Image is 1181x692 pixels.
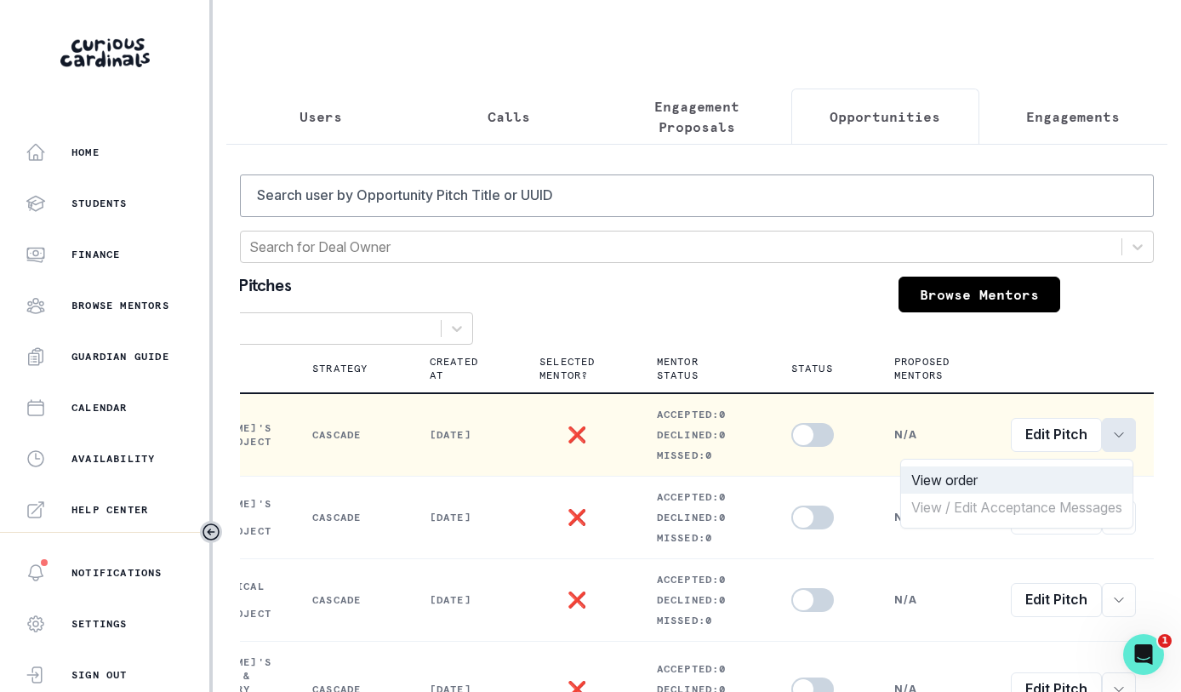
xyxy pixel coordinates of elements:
a: Edit Pitch [1011,418,1102,452]
p: Home [71,146,100,159]
button: View / Edit Acceptance Messages [901,494,1133,521]
p: Opportunities [830,106,940,127]
p: ❌ [568,428,587,442]
p: Accepted: 0 [657,408,750,421]
button: View order [901,466,1133,494]
button: Toggle sidebar [200,521,222,543]
p: Guardian Guide [71,350,169,363]
p: Proposed Mentors [894,355,950,382]
p: N/A [894,428,971,442]
p: Cascade [312,428,389,442]
p: Mentor Status [657,355,730,382]
p: N/A [894,593,971,607]
p: Cascade [312,593,389,607]
p: Availability [71,452,155,466]
p: Calendar [71,401,128,415]
p: Declined: 0 [657,428,750,442]
p: Missed: 0 [657,531,750,545]
a: Browse Mentors [899,277,1060,312]
p: Sign Out [71,668,128,682]
p: Declined: 0 [657,511,750,524]
p: Accepted: 0 [657,490,750,504]
p: Help Center [71,503,148,517]
p: Selected Mentor? [539,355,596,382]
p: Engagement Proposals [617,96,776,137]
p: Missed: 0 [657,449,750,462]
p: Accepted: 0 [657,662,750,676]
button: row menu [1102,583,1136,617]
p: Calls [488,106,530,127]
p: Status [791,362,833,375]
a: Edit Pitch [1011,583,1102,617]
span: 1 [1158,634,1172,648]
p: Browse Mentors [71,299,169,312]
p: Accepted: 0 [657,573,750,586]
p: Engagements [1026,106,1120,127]
p: Cascade [312,511,389,524]
p: Strategy [312,362,368,375]
p: [DATE] [430,593,499,607]
p: N/A [894,511,971,524]
p: Opportunity Pitches [146,277,291,299]
p: ❌ [568,511,587,524]
img: Curious Cardinals Logo [60,38,150,67]
p: Users [300,106,342,127]
p: [DATE] [430,511,499,524]
p: Missed: 0 [657,614,750,627]
p: Settings [71,617,128,631]
p: Notifications [71,566,163,580]
p: Created At [430,355,478,382]
p: Finance [71,248,120,261]
button: row menu [1102,418,1136,452]
p: [DATE] [430,428,499,442]
p: Declined: 0 [657,593,750,607]
iframe: Intercom live chat [1123,634,1164,675]
p: ❌ [568,593,587,607]
p: Students [71,197,128,210]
